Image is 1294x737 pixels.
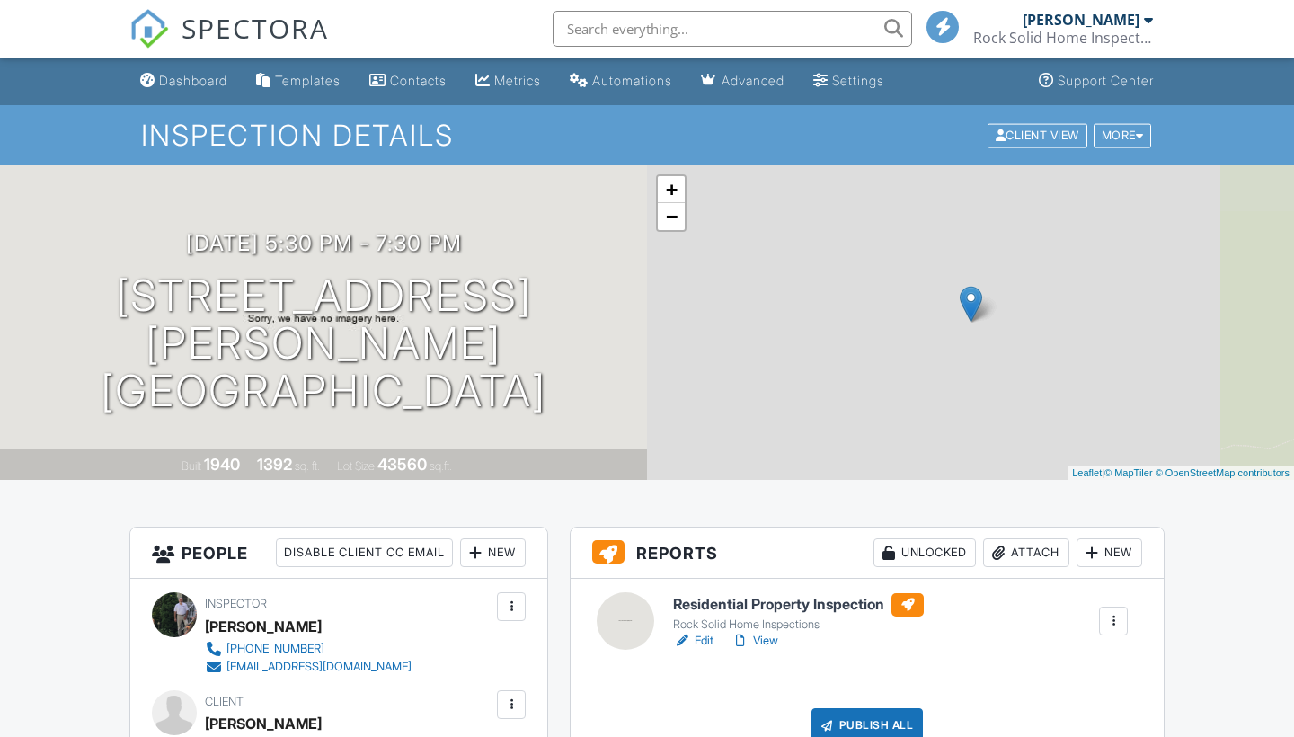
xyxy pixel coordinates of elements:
div: Automations [592,73,672,88]
h3: Reports [571,528,1164,579]
div: Contacts [390,73,447,88]
a: Automations (Basic) [563,65,679,98]
h3: [DATE] 5:30 pm - 7:30 pm [186,231,462,255]
a: SPECTORA [129,24,329,62]
div: Support Center [1058,73,1154,88]
a: Advanced [694,65,792,98]
a: Residential Property Inspection Rock Solid Home Inspections [673,593,924,633]
a: © MapTiler [1104,467,1153,478]
div: Settings [832,73,884,88]
div: [PERSON_NAME] [205,613,322,640]
div: New [1077,538,1142,567]
img: The Best Home Inspection Software - Spectora [129,9,169,49]
div: Rock Solid Home Inspections [673,617,924,632]
div: Unlocked [873,538,976,567]
h3: People [130,528,547,579]
div: More [1094,123,1152,147]
div: [PHONE_NUMBER] [226,642,324,656]
div: [PERSON_NAME] [205,710,322,737]
div: Templates [275,73,341,88]
a: View [731,632,778,650]
span: Built [182,459,201,473]
span: sq.ft. [430,459,452,473]
a: Edit [673,632,713,650]
a: Contacts [362,65,454,98]
a: © OpenStreetMap contributors [1156,467,1290,478]
a: Zoom in [658,176,685,203]
div: Advanced [722,73,784,88]
a: Leaflet [1072,467,1102,478]
div: Disable Client CC Email [276,538,453,567]
span: Lot Size [337,459,375,473]
a: Support Center [1032,65,1161,98]
div: [EMAIL_ADDRESS][DOMAIN_NAME] [226,660,412,674]
a: Settings [806,65,891,98]
h1: Inspection Details [141,120,1153,151]
span: Client [205,695,244,708]
div: Rock Solid Home Inspections, LLC [973,29,1153,47]
div: Metrics [494,73,541,88]
span: sq. ft. [295,459,320,473]
h6: Residential Property Inspection [673,593,924,617]
a: Templates [249,65,348,98]
input: Search everything... [553,11,912,47]
a: Dashboard [133,65,235,98]
div: Attach [983,538,1069,567]
h1: [STREET_ADDRESS] [PERSON_NAME][GEOGRAPHIC_DATA] [29,272,618,414]
div: Dashboard [159,73,227,88]
a: Metrics [468,65,548,98]
div: New [460,538,526,567]
a: Zoom out [658,203,685,230]
div: 1392 [257,455,292,474]
a: Client View [986,128,1092,141]
div: | [1068,466,1294,481]
span: Inspector [205,597,267,610]
div: 43560 [377,455,427,474]
div: [PERSON_NAME] [1023,11,1139,29]
div: Client View [988,123,1087,147]
a: [EMAIL_ADDRESS][DOMAIN_NAME] [205,658,412,676]
span: SPECTORA [182,9,329,47]
a: [PHONE_NUMBER] [205,640,412,658]
div: 1940 [204,455,240,474]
